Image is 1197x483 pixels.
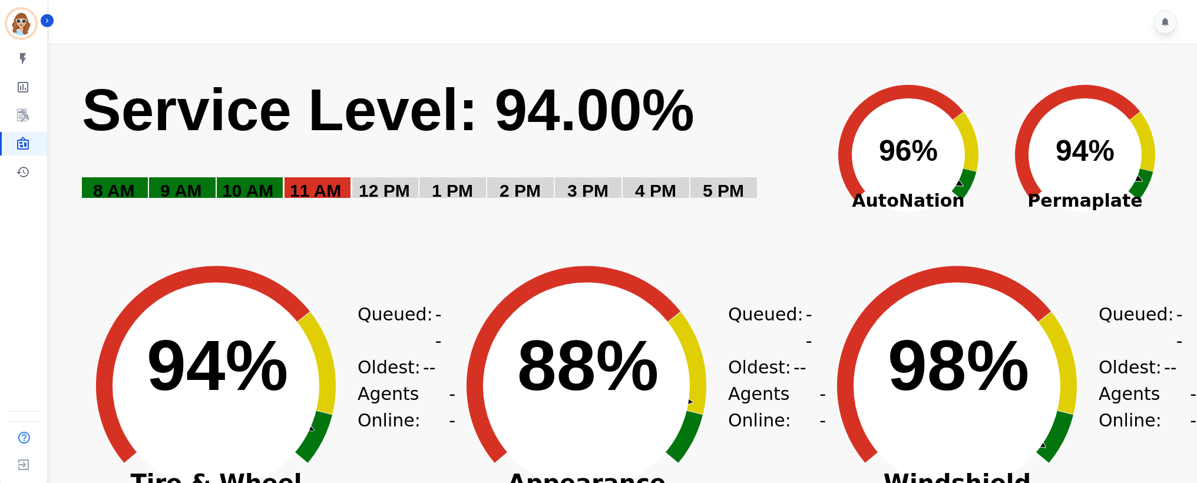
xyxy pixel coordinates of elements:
[359,181,410,200] text: 12 PM
[435,301,446,354] span: --
[806,301,816,354] span: --
[1099,301,1187,354] div: Queued:
[1176,301,1187,354] span: --
[93,181,135,200] text: 8 AM
[222,181,273,200] text: 10 AM
[728,381,828,434] div: Agents Online:
[703,181,744,200] text: 5 PM
[500,181,541,200] text: 2 PM
[635,181,676,200] text: 4 PM
[1056,134,1115,167] text: 94%
[147,326,288,405] text: 94%
[793,354,806,381] span: --
[82,77,695,143] text: Service Level: 94.00%
[728,301,816,354] div: Queued:
[820,187,997,214] span: AutoNation
[290,181,341,200] text: 11 AM
[1164,354,1177,381] span: --
[879,134,938,167] text: 96%
[1099,354,1187,381] div: Oldest:
[432,181,473,200] text: 1 PM
[81,74,813,219] svg: Service Level: 0%
[423,354,436,381] span: --
[888,326,1029,405] text: 98%
[7,9,35,38] img: Bordered avatar
[997,187,1173,214] span: Permaplate
[567,181,609,200] text: 3 PM
[517,326,659,405] text: 88%
[358,381,458,434] div: Agents Online:
[358,301,446,354] div: Queued:
[728,354,816,381] div: Oldest:
[160,181,202,200] text: 9 AM
[358,354,446,381] div: Oldest:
